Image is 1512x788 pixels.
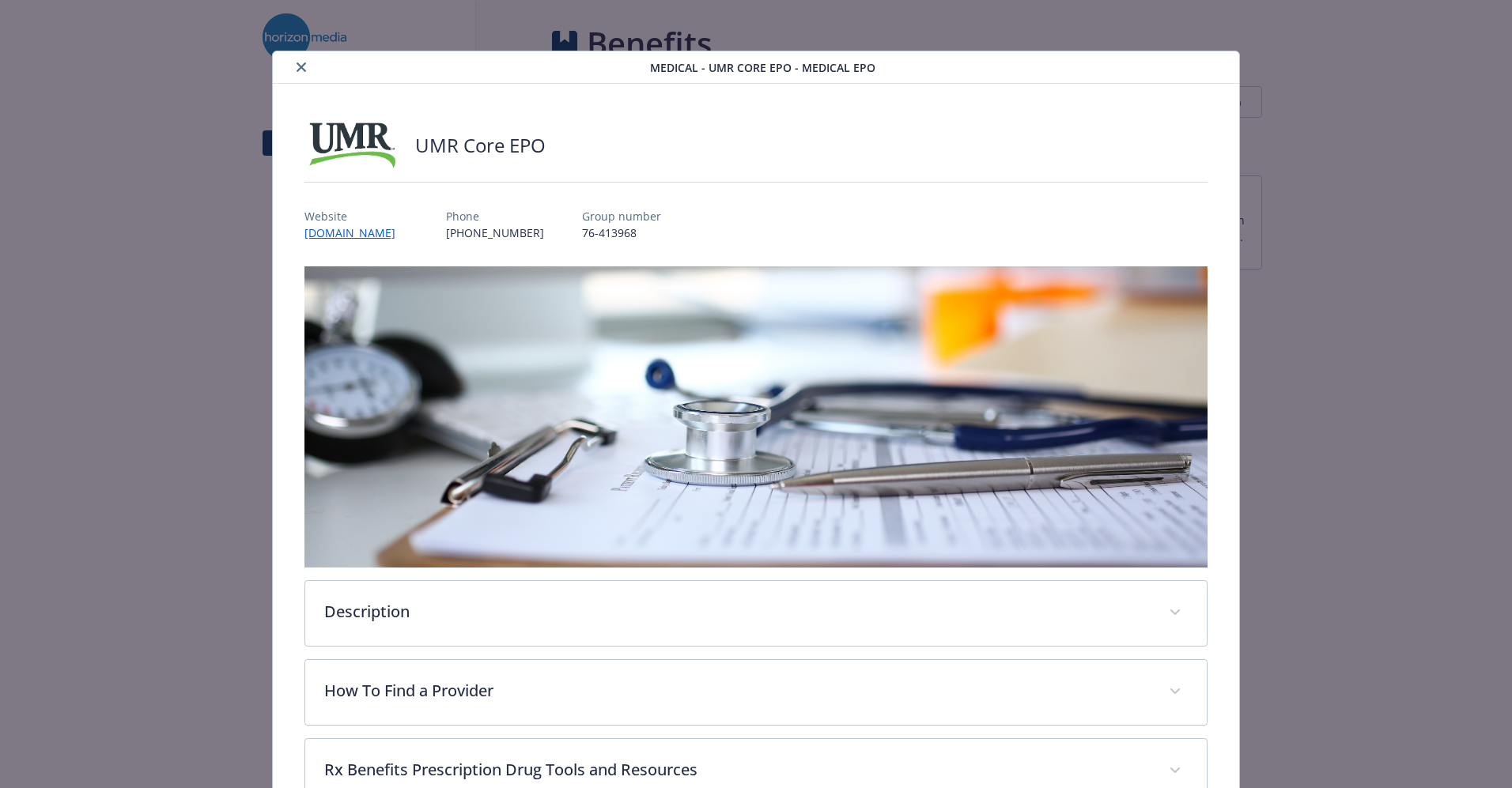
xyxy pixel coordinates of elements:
[582,224,661,241] p: 76-413968
[324,679,1150,703] p: How To Find a Provider
[304,225,408,240] a: [DOMAIN_NAME]
[324,600,1150,624] p: Description
[292,58,311,77] button: close
[304,208,408,224] p: Website
[304,266,1208,567] img: banner
[324,758,1150,782] p: Rx Benefits Prescription Drug Tools and Resources
[446,224,544,241] p: [PHONE_NUMBER]
[650,59,875,76] span: Medical - UMR Core EPO - Medical EPO
[305,660,1207,725] div: How To Find a Provider
[304,122,399,169] img: UMR
[446,208,544,224] p: Phone
[582,208,661,224] p: Group number
[305,581,1207,646] div: Description
[415,132,546,159] h2: UMR Core EPO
